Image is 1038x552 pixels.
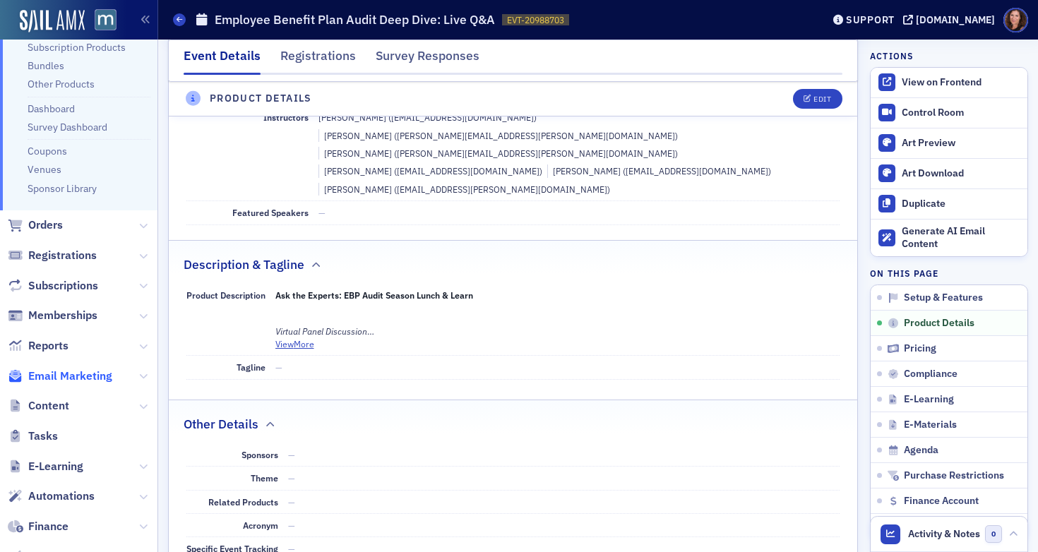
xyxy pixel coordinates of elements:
span: Finance [28,519,68,534]
a: Reports [8,338,68,354]
em: Virtual Panel Discussion [275,325,374,337]
span: E-Learning [28,459,83,474]
h4: Product Details [210,91,312,106]
span: Agenda [904,444,938,457]
div: Support [846,13,895,26]
span: — [288,449,295,460]
a: Other Products [28,78,95,90]
a: Venues [28,163,61,176]
span: Reports [28,338,68,354]
span: Profile [1003,8,1028,32]
span: Automations [28,488,95,504]
img: SailAMX [20,10,85,32]
a: View on Frontend [871,68,1027,97]
span: EVT-20988703 [507,14,564,26]
div: Control Room [902,107,1020,119]
div: Duplicate [902,198,1020,210]
span: — [288,520,295,531]
a: Automations [8,488,95,504]
span: E-Materials [904,419,957,431]
a: Orders [8,217,63,233]
span: Product Details [904,317,974,330]
a: Tasks [8,428,58,444]
button: Edit [793,89,842,109]
div: Generate AI Email Content [902,225,1020,250]
span: — [318,207,326,218]
a: Sponsor Library [28,182,97,195]
button: [DOMAIN_NAME] [903,15,1000,25]
div: [PERSON_NAME] ([PERSON_NAME][EMAIL_ADDRESS][PERSON_NAME][DOMAIN_NAME]) [318,147,678,160]
img: SailAMX [95,9,117,31]
span: — [275,361,282,373]
span: Content [28,398,69,414]
span: Compliance [904,368,958,380]
span: Orders [28,217,63,233]
span: Sponsors [241,449,278,460]
a: Control Room [871,98,1027,128]
div: [PERSON_NAME] ([EMAIL_ADDRESS][DOMAIN_NAME]) [547,164,771,177]
span: Tasks [28,428,58,444]
h2: Description & Tagline [184,256,304,274]
a: Subscriptions [8,278,98,294]
div: Art Download [902,167,1020,180]
div: Survey Responses [376,47,479,73]
a: Art Download [871,158,1027,188]
a: Finance [8,519,68,534]
span: — [288,472,295,484]
a: Subscription Products [28,41,126,54]
div: [PERSON_NAME] ([EMAIL_ADDRESS][DOMAIN_NAME]) [318,164,542,177]
span: Memberships [28,308,97,323]
span: Pricing [904,342,936,355]
span: — [288,496,295,508]
a: Dashboard [28,102,75,115]
span: Acronym [243,520,278,531]
span: Subscriptions [28,278,98,294]
button: Duplicate [871,188,1027,219]
a: View Homepage [85,9,117,33]
span: Instructors [263,112,309,123]
h1: Employee Benefit Plan Audit Deep Dive: Live Q&A [215,11,495,28]
a: Registrations [8,248,97,263]
h4: Actions [870,49,914,62]
span: Setup & Features [904,292,983,304]
button: ViewMore [275,337,314,350]
div: Art Preview [902,137,1020,150]
div: [PERSON_NAME] ([EMAIL_ADDRESS][DOMAIN_NAME]) [318,111,537,124]
div: [DOMAIN_NAME] [916,13,995,26]
strong: Ask the Experts: EBP Audit Season Lunch & Learn [275,289,473,301]
span: Finance Account [904,495,979,508]
a: Email Marketing [8,368,112,384]
a: Art Preview [871,128,1027,158]
span: E-Learning [904,393,954,406]
span: Related Products [208,496,278,508]
div: Edit [813,95,831,103]
a: Memberships [8,308,97,323]
div: [PERSON_NAME] ([PERSON_NAME][EMAIL_ADDRESS][PERSON_NAME][DOMAIN_NAME]) [318,129,678,142]
span: Purchase Restrictions [904,469,1004,482]
button: Generate AI Email Content [871,219,1027,257]
div: View on Frontend [902,76,1020,89]
span: Product Description [186,289,266,301]
span: Theme [251,472,278,484]
div: Registrations [280,47,356,73]
a: Content [8,398,69,414]
h4: On this page [870,267,1028,280]
span: Tagline [237,361,266,373]
span: Activity & Notes [908,527,980,541]
a: Survey Dashboard [28,121,107,133]
span: Featured Speakers [232,207,309,218]
span: Registrations [28,248,97,263]
span: Email Marketing [28,368,112,384]
a: Coupons [28,145,67,157]
a: Bundles [28,59,64,72]
a: E-Learning [8,459,83,474]
div: [PERSON_NAME] ([EMAIL_ADDRESS][PERSON_NAME][DOMAIN_NAME]) [318,183,610,196]
h2: Other Details [184,415,258,433]
span: 0 [985,525,1003,543]
div: Event Details [184,47,261,75]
